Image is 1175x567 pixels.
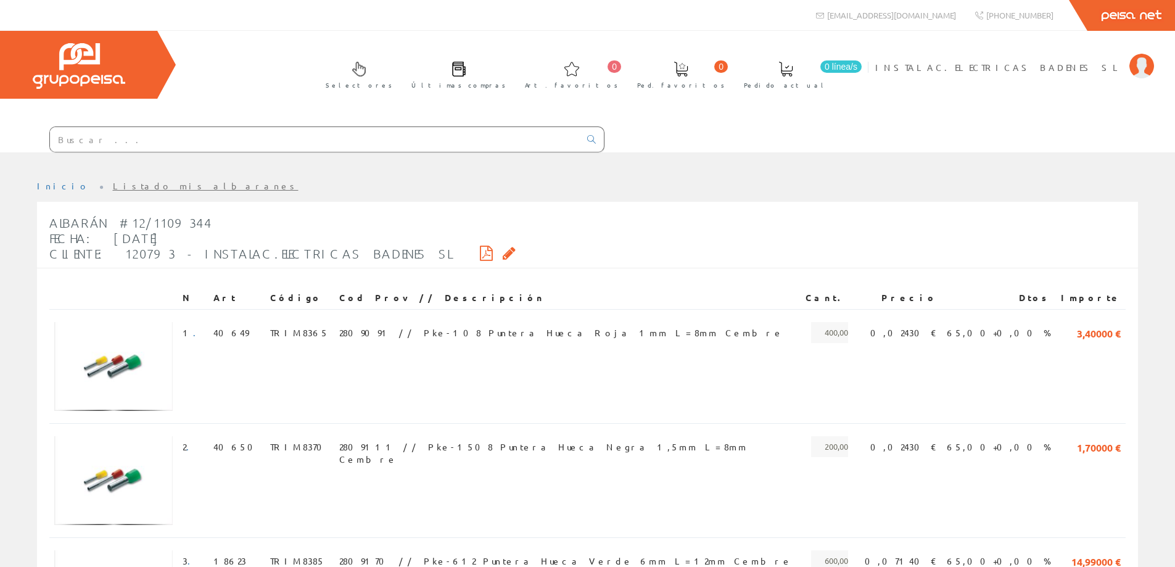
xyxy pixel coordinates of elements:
[986,10,1053,20] span: [PHONE_NUMBER]
[54,322,173,411] img: Foto artículo (192x144.18972332016)
[49,215,450,261] span: Albarán #12/1109344 Fecha: [DATE] Cliente: 120793 - INSTALAC.ELECTRICAS BADENES SL
[853,287,942,309] th: Precio
[942,287,1056,309] th: Dtos
[637,79,725,91] span: Ped. favoritos
[525,79,618,91] span: Art. favoritos
[947,322,1051,343] span: 65,00+0,00 %
[270,322,329,343] span: TRIM8365
[213,322,249,343] span: 40649
[744,79,828,91] span: Pedido actual
[480,249,493,257] i: Descargar PDF
[827,10,956,20] span: [EMAIL_ADDRESS][DOMAIN_NAME]
[188,555,198,566] a: .
[339,322,783,343] span: 2809091 // Pke-108 Puntera Hueca Roja 1mm L=8mm Cembre
[870,322,937,343] span: 0,02430 €
[399,51,512,96] a: Últimas compras
[875,61,1123,73] span: INSTALAC.ELECTRICAS BADENES SL
[811,436,848,457] span: 200,00
[714,60,728,73] span: 0
[875,51,1154,63] a: INSTALAC.ELECTRICAS BADENES SL
[183,436,197,457] span: 2
[334,287,801,309] th: Cod Prov // Descripción
[801,287,853,309] th: Cant.
[1056,287,1126,309] th: Importe
[270,436,329,457] span: TRIM8370
[339,436,796,457] span: 2809111 // Pke-1508 Puntera Hueca Negra 1,5mm L=8mm Cembre
[186,441,197,452] a: .
[54,436,173,525] img: Foto artículo (192x144.18972332016)
[1077,436,1121,457] span: 1,70000 €
[947,436,1051,457] span: 65,00+0,00 %
[50,127,580,152] input: Buscar ...
[213,436,260,457] span: 40650
[193,327,204,338] a: .
[811,322,848,343] span: 400,00
[326,79,392,91] span: Selectores
[33,43,125,89] img: Grupo Peisa
[411,79,506,91] span: Últimas compras
[113,180,299,191] a: Listado mis albaranes
[503,249,516,257] i: Solicitar por email copia firmada
[208,287,265,309] th: Art
[313,51,398,96] a: Selectores
[820,60,862,73] span: 0 línea/s
[870,436,937,457] span: 0,02430 €
[1077,322,1121,343] span: 3,40000 €
[608,60,621,73] span: 0
[37,180,89,191] a: Inicio
[178,287,208,309] th: N
[265,287,334,309] th: Código
[183,322,204,343] span: 1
